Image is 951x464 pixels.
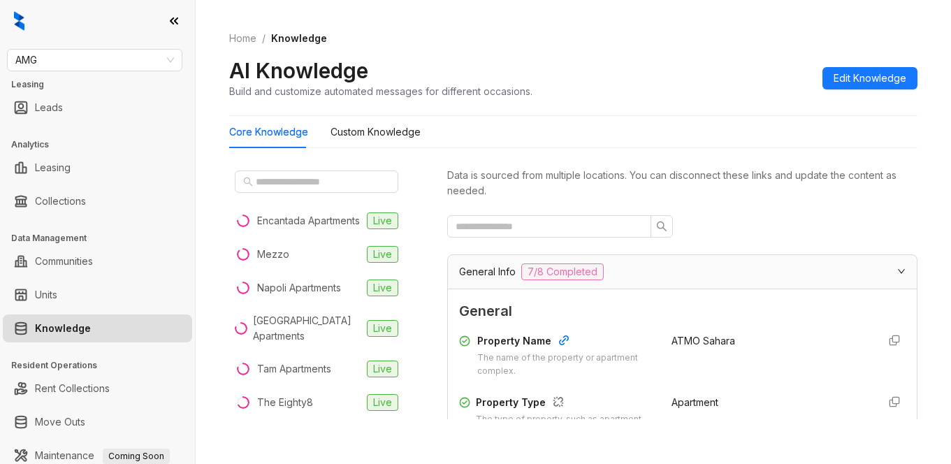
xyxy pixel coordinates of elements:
[367,212,398,229] span: Live
[367,394,398,411] span: Live
[3,247,192,275] li: Communities
[257,395,313,410] div: The Eighty8
[3,94,192,122] li: Leads
[11,78,195,91] h3: Leasing
[367,361,398,377] span: Live
[14,11,24,31] img: logo
[35,314,91,342] a: Knowledge
[3,281,192,309] li: Units
[3,187,192,215] li: Collections
[262,31,266,46] li: /
[11,138,195,151] h3: Analytics
[35,375,110,403] a: Rent Collections
[229,124,308,140] div: Core Knowledge
[331,124,421,140] div: Custom Knowledge
[35,187,86,215] a: Collections
[226,31,259,46] a: Home
[671,335,735,347] span: ATMO Sahara
[257,213,360,229] div: Encantada Apartments
[257,247,289,262] div: Mezzo
[447,168,917,198] div: Data is sourced from multiple locations. You can disconnect these links and update the content as...
[229,84,532,99] div: Build and customize automated messages for different occasions.
[477,333,655,351] div: Property Name
[656,221,667,232] span: search
[35,154,71,182] a: Leasing
[367,246,398,263] span: Live
[3,375,192,403] li: Rent Collections
[253,313,361,344] div: [GEOGRAPHIC_DATA] Apartments
[35,281,57,309] a: Units
[3,154,192,182] li: Leasing
[897,267,906,275] span: expanded
[243,177,253,187] span: search
[459,264,516,280] span: General Info
[257,361,331,377] div: Tam Apartments
[834,71,906,86] span: Edit Knowledge
[11,232,195,245] h3: Data Management
[35,408,85,436] a: Move Outs
[459,300,906,322] span: General
[271,32,327,44] span: Knowledge
[448,255,917,289] div: General Info7/8 Completed
[35,247,93,275] a: Communities
[822,67,917,89] button: Edit Knowledge
[476,413,655,440] div: The type of property, such as apartment, condo, or townhouse.
[229,57,368,84] h2: AI Knowledge
[15,50,174,71] span: AMG
[671,396,718,408] span: Apartment
[367,280,398,296] span: Live
[3,314,192,342] li: Knowledge
[367,320,398,337] span: Live
[11,359,195,372] h3: Resident Operations
[257,280,341,296] div: Napoli Apartments
[35,94,63,122] a: Leads
[477,351,655,378] div: The name of the property or apartment complex.
[521,263,604,280] span: 7/8 Completed
[476,395,655,413] div: Property Type
[3,408,192,436] li: Move Outs
[103,449,170,464] span: Coming Soon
